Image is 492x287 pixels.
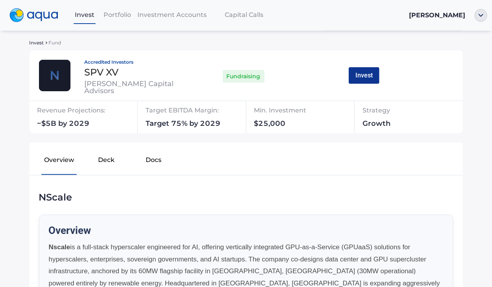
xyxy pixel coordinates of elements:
[100,7,134,23] a: Portfolio
[223,68,264,85] div: Fundraising
[225,11,263,18] span: Capital Calls
[69,7,100,23] a: Invest
[409,11,465,19] span: [PERSON_NAME]
[39,191,453,204] div: NScale
[75,11,94,18] span: Invest
[84,80,188,94] div: [PERSON_NAME] Capital Advisors
[349,67,379,84] button: Invest
[254,104,351,120] div: Min. Investment
[137,11,207,18] span: Investment Accounts
[475,9,487,22] img: ellipse
[254,120,351,130] div: $25,000
[146,104,252,120] div: Target EBITDA Margin:
[49,40,61,46] span: Fund
[130,149,177,174] button: Docs
[146,120,252,130] div: Target 75% by 2029
[363,120,431,130] div: Growth
[5,6,69,24] a: logo
[134,7,210,23] a: Investment Accounts
[37,120,144,130] div: ~$5B by 2029
[210,7,278,23] a: Capital Calls
[30,40,44,46] span: Invest
[104,11,131,18] span: Portfolio
[84,68,188,77] div: SPV XV
[46,42,47,44] img: sidearrow
[37,104,144,120] div: Revenue Projections:
[84,60,188,64] div: Accredited Investors
[49,224,444,237] h2: Overview
[363,104,431,120] div: Strategy
[36,149,83,174] button: Overview
[9,8,58,22] img: logo
[47,39,61,46] a: Fund
[49,243,70,251] strong: Nscale
[39,60,70,91] img: thamesville
[83,149,130,174] button: Deck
